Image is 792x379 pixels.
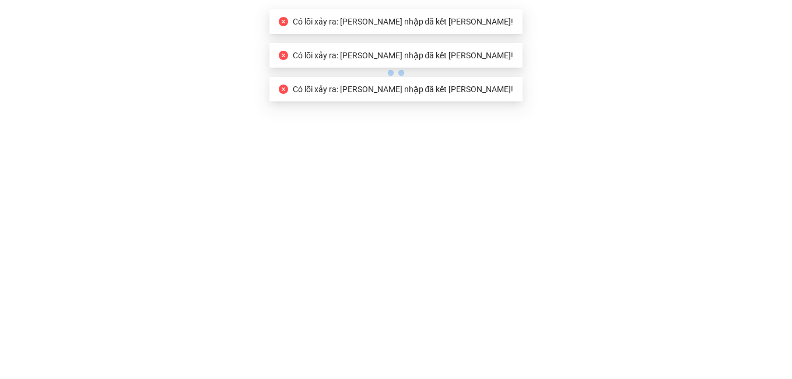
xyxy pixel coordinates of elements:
[279,51,288,60] span: close-circle
[293,17,514,26] span: Có lỗi xảy ra: [PERSON_NAME] nhập đã kết [PERSON_NAME]!
[279,17,288,26] span: close-circle
[293,51,514,60] span: Có lỗi xảy ra: [PERSON_NAME] nhập đã kết [PERSON_NAME]!
[293,85,514,94] span: Có lỗi xảy ra: [PERSON_NAME] nhập đã kết [PERSON_NAME]!
[279,85,288,94] span: close-circle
